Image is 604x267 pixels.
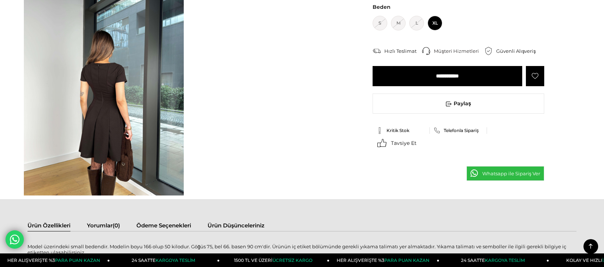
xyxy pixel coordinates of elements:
span: Yorumlar [87,222,113,229]
span: XL [428,16,442,30]
a: Ödeme Seçenekleri [136,222,191,231]
p: Model üzerindeki small bedendir. Modelin boyu 166 olup 50 kilodur. Göğüs 75, bel 66. basen 90 cm'... [28,244,576,255]
a: Telefonla Sipariş [433,127,483,134]
span: S [373,16,387,30]
div: Hızlı Teslimat [384,48,422,54]
div: Müşteri Hizmetleri [434,48,484,54]
img: call-center.png [422,47,430,55]
img: security.png [484,47,493,55]
span: Tavsiye Et [391,140,417,146]
a: Yorumlar(0) [87,222,120,231]
span: KARGOYA TESLİM [155,257,195,263]
a: Ürün Düşünceleriniz [208,222,264,231]
div: Güvenli Alışveriş [496,48,541,54]
span: Telefonla Sipariş [444,128,479,133]
span: L [409,16,424,30]
a: Whatsapp ile Sipariş Ver [466,166,545,181]
span: ÜCRETSİZ KARGO [272,257,312,263]
a: HER ALIŞVERİŞTE %3PARA PUAN KAZAN [329,253,439,267]
span: Paylaş [373,94,544,113]
span: M [391,16,406,30]
span: Kritik Stok [387,128,409,133]
a: 24 SAATTEKARGOYA TESLİM [439,253,549,267]
a: Favorilere Ekle [526,66,544,86]
a: 24 SAATTEKARGOYA TESLİM [110,253,220,267]
span: KARGOYA TESLİM [485,257,524,263]
span: PARA PUAN KAZAN [55,257,100,263]
span: Beden [373,4,544,10]
a: Ürün Özellikleri [28,222,70,231]
span: (0) [113,222,120,229]
span: PARA PUAN KAZAN [384,257,429,263]
a: Kritik Stok [376,127,426,134]
img: shipping.png [373,47,381,55]
a: 1500 TL VE ÜZERİÜCRETSİZ KARGO [220,253,329,267]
